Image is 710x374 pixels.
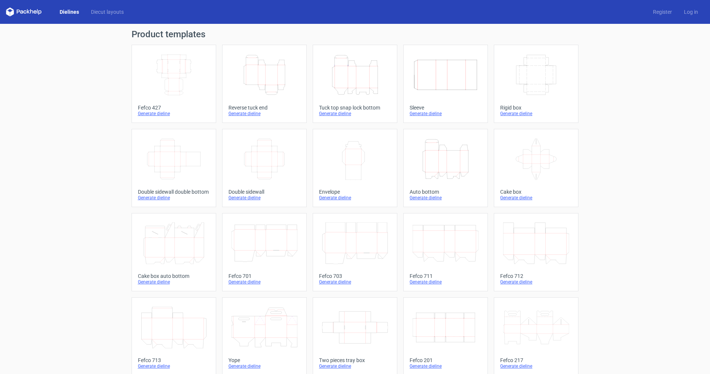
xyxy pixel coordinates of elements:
div: Cake box [500,189,572,195]
div: Generate dieline [319,363,391,369]
div: Generate dieline [500,363,572,369]
div: Generate dieline [500,195,572,201]
div: Generate dieline [228,363,300,369]
div: Fefco 711 [410,273,482,279]
div: Generate dieline [138,195,210,201]
div: Generate dieline [228,279,300,285]
div: Generate dieline [410,279,482,285]
div: Fefco 427 [138,105,210,111]
div: Generate dieline [410,363,482,369]
a: Fefco 711Generate dieline [403,213,488,291]
a: Dielines [54,8,85,16]
div: Fefco 712 [500,273,572,279]
a: Fefco 701Generate dieline [222,213,307,291]
div: Auto bottom [410,189,482,195]
a: Fefco 712Generate dieline [494,213,578,291]
a: Log in [678,8,704,16]
div: Generate dieline [228,111,300,117]
div: Generate dieline [410,111,482,117]
div: Fefco 217 [500,357,572,363]
div: Generate dieline [500,111,572,117]
div: Fefco 713 [138,357,210,363]
a: Reverse tuck endGenerate dieline [222,45,307,123]
div: Fefco 703 [319,273,391,279]
div: Double sidewall [228,189,300,195]
a: Double sidewall double bottomGenerate dieline [132,129,216,207]
a: Double sidewallGenerate dieline [222,129,307,207]
div: Sleeve [410,105,482,111]
a: Rigid boxGenerate dieline [494,45,578,123]
div: Generate dieline [138,363,210,369]
a: EnvelopeGenerate dieline [313,129,397,207]
a: Fefco 703Generate dieline [313,213,397,291]
a: Tuck top snap lock bottomGenerate dieline [313,45,397,123]
a: Diecut layouts [85,8,130,16]
div: Generate dieline [319,195,391,201]
div: Generate dieline [319,111,391,117]
a: Auto bottomGenerate dieline [403,129,488,207]
div: Generate dieline [319,279,391,285]
div: Rigid box [500,105,572,111]
div: Envelope [319,189,391,195]
a: Register [647,8,678,16]
a: Cake box auto bottomGenerate dieline [132,213,216,291]
div: Double sidewall double bottom [138,189,210,195]
div: Generate dieline [410,195,482,201]
div: Yope [228,357,300,363]
a: SleeveGenerate dieline [403,45,488,123]
h1: Product templates [132,30,579,39]
a: Cake boxGenerate dieline [494,129,578,207]
div: Tuck top snap lock bottom [319,105,391,111]
div: Fefco 201 [410,357,482,363]
div: Generate dieline [228,195,300,201]
div: Fefco 701 [228,273,300,279]
div: Generate dieline [138,279,210,285]
div: Two pieces tray box [319,357,391,363]
div: Generate dieline [500,279,572,285]
a: Fefco 427Generate dieline [132,45,216,123]
div: Cake box auto bottom [138,273,210,279]
div: Generate dieline [138,111,210,117]
div: Reverse tuck end [228,105,300,111]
